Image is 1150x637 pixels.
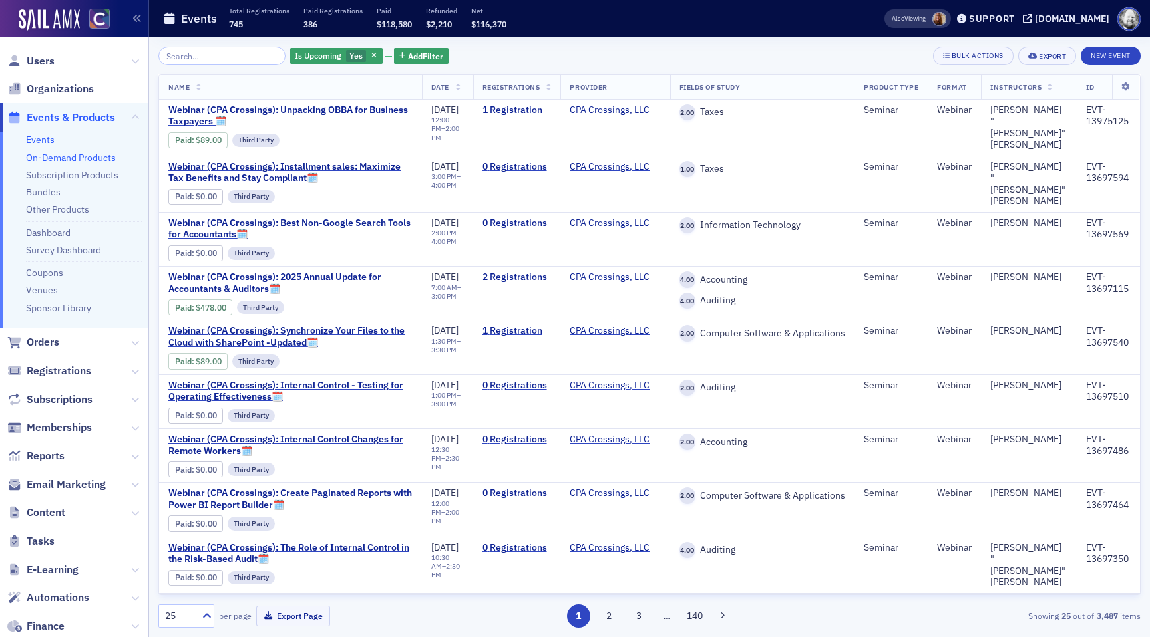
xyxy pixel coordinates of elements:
[570,325,650,337] a: CPA Crossings, LLC
[892,14,904,23] div: Also
[7,505,65,520] a: Content
[175,410,192,420] a: Paid
[408,50,443,62] span: Add Filter
[26,169,118,181] a: Subscription Products
[937,217,972,229] div: Webinar
[27,110,115,125] span: Events & Products
[482,434,552,446] a: 0 Registrations
[168,189,223,205] div: Paid: 0 - $0
[196,248,217,258] span: $0.00
[431,336,457,346] time: 1:30 PM
[952,52,1004,59] div: Bulk Actions
[990,325,1061,337] a: [PERSON_NAME]
[175,573,196,582] span: :
[431,82,449,92] span: Date
[864,542,918,554] div: Seminar
[196,573,217,582] span: $0.00
[431,124,459,142] time: 2:00 PM
[7,477,106,492] a: Email Marketing
[27,392,93,407] span: Subscriptions
[597,604,620,628] button: 2
[695,382,735,394] span: Auditing
[679,217,696,234] span: 2.00
[168,408,223,424] div: Paid: 0 - $0
[679,271,696,288] span: 4.00
[431,229,464,246] div: –
[679,325,696,342] span: 2.00
[1086,380,1131,403] div: EVT-13697510
[168,217,413,241] span: Webinar (CPA Crossings): Best Non-Google Search Tools for Accountants🗓️
[431,337,464,354] div: –
[290,48,383,64] div: Yes
[232,354,280,368] div: Third Party
[482,104,552,116] a: 1 Registration
[7,392,93,407] a: Subscriptions
[679,380,696,396] span: 2.00
[26,302,91,314] a: Sponsor Library
[570,325,654,337] span: CPA Crossings, LLC
[570,542,654,554] span: CPA Crossings, LLC
[168,542,413,565] a: Webinar (CPA Crossings): The Role of Internal Control in the Risk-Based Audit🗓️
[431,487,459,499] span: [DATE]
[26,203,89,215] a: Other Products
[695,274,747,286] span: Accounting
[431,553,449,571] time: 10:30 AM
[823,610,1141,622] div: Showing out of items
[431,390,457,400] time: 1:00 PM
[864,380,918,392] div: Seminar
[431,237,457,246] time: 4:00 PM
[482,161,552,173] a: 0 Registrations
[482,380,552,392] a: 0 Registrations
[864,104,918,116] div: Seminar
[228,463,275,476] div: Third Party
[158,47,286,65] input: Search…
[570,217,654,229] span: CPA Crossings, LLC
[695,436,747,448] span: Accounting
[431,115,449,133] time: 12:00 PM
[990,104,1067,151] a: [PERSON_NAME] "[PERSON_NAME]" [PERSON_NAME]
[196,519,217,529] span: $0.00
[27,563,79,577] span: E-Learning
[26,267,63,279] a: Coupons
[168,132,228,148] div: Paid: 1 - $8900
[937,161,972,173] div: Webinar
[175,465,196,475] span: :
[695,295,735,307] span: Auditing
[168,487,413,511] span: Webinar (CPA Crossings): Create Paginated Reports with Power BI Report Builder🗓️
[7,54,55,68] a: Users
[892,14,926,23] span: Viewing
[175,135,192,145] a: Paid
[27,505,65,520] span: Content
[431,553,464,579] div: –
[377,19,412,29] span: $118,580
[168,380,413,403] a: Webinar (CPA Crossings): Internal Control - Testing for Operating Effectiveness🗓️
[175,573,192,582] a: Paid
[990,271,1061,283] div: [PERSON_NAME]
[431,453,459,471] time: 2:30 PM
[303,19,317,29] span: 386
[168,271,413,295] a: Webinar (CPA Crossings): 2025 Annual Update for Accountants & Auditors🗓️
[1094,610,1120,622] strong: 3,487
[7,110,115,125] a: Events & Products
[175,410,196,420] span: :
[19,9,80,31] img: SailAMX
[431,399,457,408] time: 3:00 PM
[990,487,1061,499] a: [PERSON_NAME]
[695,106,724,118] span: Taxes
[695,328,845,340] span: Computer Software & Applications
[431,217,459,229] span: [DATE]
[228,517,275,530] div: Third Party
[695,544,735,556] span: Auditing
[1086,82,1094,92] span: ID
[864,487,918,499] div: Seminar
[303,6,363,15] p: Paid Registrations
[175,356,196,366] span: :
[570,217,650,229] a: CPA Crossings, LLC
[990,161,1067,207] div: [PERSON_NAME] "[PERSON_NAME]" [PERSON_NAME]
[431,172,464,190] div: –
[679,161,696,178] span: 1.00
[431,446,464,471] div: –
[27,477,106,492] span: Email Marketing
[570,161,650,173] a: CPA Crossings, LLC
